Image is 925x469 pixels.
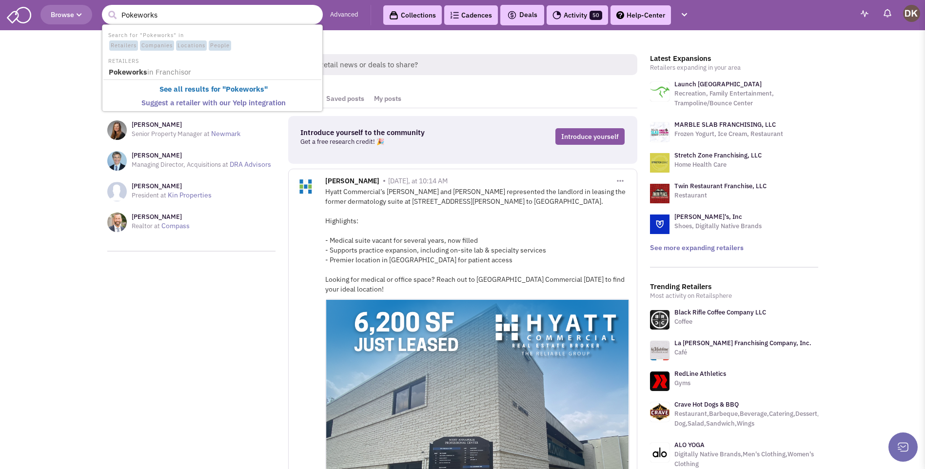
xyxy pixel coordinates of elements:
[674,80,762,88] a: Launch [GEOGRAPHIC_DATA]
[132,151,271,160] h3: [PERSON_NAME]
[132,222,160,230] span: Realtor at
[132,130,210,138] span: Senior Property Manager at
[674,191,767,200] p: Restaurant
[903,5,920,22] img: Donnie Keller
[674,339,811,347] a: La [PERSON_NAME] Franchising Company, Inc.
[674,129,783,139] p: Frozen Yogurt, Ice Cream, Restaurant
[132,191,166,199] span: President at
[107,182,127,201] img: NoImageAvailable1.jpg
[109,67,147,77] b: Pokeworks
[109,40,138,51] span: Retailers
[590,11,602,20] span: 50
[504,9,540,21] button: Deals
[51,10,82,19] span: Browse
[650,184,669,203] img: logo
[650,153,669,173] img: logo
[674,221,762,231] p: Shoes, Digitally Native Brands
[141,98,286,107] b: Suggest a retailer with our Yelp integration
[674,182,767,190] a: Twin Restaurant Franchise, LLC
[650,291,818,301] p: Most activity on Retailsphere
[547,5,608,25] a: Activity50
[388,176,448,185] span: [DATE], at 10:14 AM
[102,5,323,24] input: Search
[650,215,669,234] img: logo
[132,120,240,129] h3: [PERSON_NAME]
[325,176,379,188] span: [PERSON_NAME]
[616,11,624,19] img: help.png
[444,5,498,25] a: Cadences
[132,213,190,221] h3: [PERSON_NAME]
[106,83,321,96] a: See all results for "Pokeworks"
[450,12,459,19] img: Cadences_logo.png
[674,151,762,159] a: Stretch Zone Franchising, LLC
[300,128,485,137] h3: Introduce yourself to the community
[674,89,818,108] p: Recreation, Family Entertainment, Trampoline/Bounce Center
[40,5,92,24] button: Browse
[674,348,811,357] p: Café
[552,11,561,20] img: Activity.png
[507,9,517,21] img: icon-deals.svg
[610,5,671,25] a: Help-Center
[140,40,174,51] span: Companies
[674,308,766,316] a: Black Rifle Coffee Company LLC
[330,10,358,20] a: Advanced
[132,160,228,169] span: Managing Director, Acquisitions at
[650,54,818,63] h3: Latest Expansions
[674,441,705,449] a: ALO YOGA
[674,160,762,170] p: Home Health Care
[7,5,31,23] img: SmartAdmin
[650,82,669,101] img: logo
[674,213,742,221] a: [PERSON_NAME]'s, Inc
[674,317,766,327] p: Coffee
[674,449,818,469] p: Digitally Native Brands,Men's Clothing,Women's Clothing
[161,221,190,230] a: Compass
[168,191,212,199] a: Kin Properties
[383,5,442,25] a: Collections
[650,63,818,73] p: Retailers expanding in your area
[106,66,321,79] a: Pokeworksin Franchisor
[674,400,739,409] a: Crave Hot Dogs & BBQ
[159,84,268,94] b: See all results for " "
[321,90,369,108] a: Saved posts
[211,129,240,138] a: Newmark
[311,54,637,75] span: Retail news or deals to share?
[132,182,212,191] h3: [PERSON_NAME]
[674,370,726,378] a: RedLine Athletics
[369,90,406,108] a: My posts
[674,120,776,129] a: MARBLE SLAB FRANCHISING, LLC
[103,29,321,52] li: Search for "Pokeworks" in
[226,84,264,94] b: Pokeworks
[300,137,485,147] p: Get a free research credit! 🎉
[389,11,398,20] img: icon-collection-lavender-black.svg
[650,243,744,252] a: See more expanding retailers
[674,378,726,388] p: Gyms
[209,40,231,51] span: People
[650,122,669,142] img: logo
[555,128,625,145] a: Introduce yourself
[325,187,630,294] div: Hyatt Commercial’s [PERSON_NAME] and [PERSON_NAME] represented the landlord in leasing the former...
[106,97,321,110] a: Suggest a retailer with our Yelp integration
[103,55,321,65] li: RETAILERS
[674,409,829,429] p: Restaurant,Barbeque,Beverage,Catering,Dessert,Hot Dog,Salad,Sandwich,Wings
[147,67,191,77] span: in Franchisor
[650,443,669,462] img: www.aloyoga.com
[507,10,537,19] span: Deals
[650,282,818,291] h3: Trending Retailers
[176,40,207,51] span: Locations
[230,160,271,169] a: DRA Advisors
